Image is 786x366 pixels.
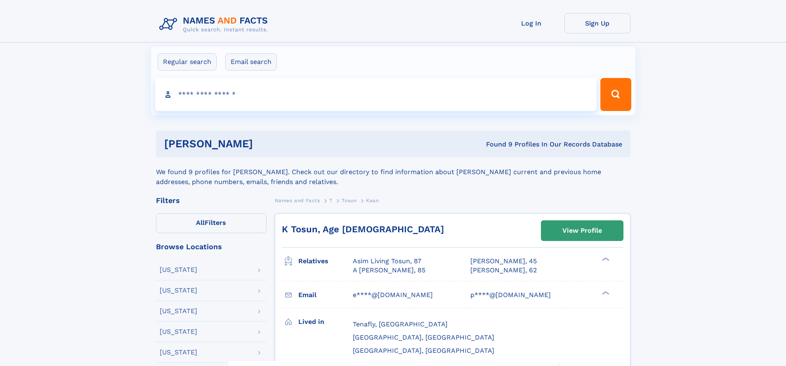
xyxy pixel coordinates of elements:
[196,219,205,227] span: All
[562,221,602,240] div: View Profile
[353,347,494,354] span: [GEOGRAPHIC_DATA], [GEOGRAPHIC_DATA]
[329,198,333,203] span: T
[353,333,494,341] span: [GEOGRAPHIC_DATA], [GEOGRAPHIC_DATA]
[156,243,267,250] div: Browse Locations
[541,221,623,241] a: View Profile
[298,315,353,329] h3: Lived in
[564,13,630,33] a: Sign Up
[225,53,277,71] label: Email search
[158,53,217,71] label: Regular search
[498,13,564,33] a: Log In
[353,320,448,328] span: Tenafly, [GEOGRAPHIC_DATA]
[156,13,275,35] img: Logo Names and Facts
[298,288,353,302] h3: Email
[160,287,197,294] div: [US_STATE]
[366,198,379,203] span: Kaan
[369,140,622,149] div: Found 9 Profiles In Our Records Database
[164,139,370,149] h1: [PERSON_NAME]
[160,349,197,356] div: [US_STATE]
[298,254,353,268] h3: Relatives
[600,290,610,295] div: ❯
[282,224,444,234] a: K Tosun, Age [DEMOGRAPHIC_DATA]
[470,266,537,275] a: [PERSON_NAME], 62
[156,213,267,233] label: Filters
[160,308,197,314] div: [US_STATE]
[155,78,597,111] input: search input
[470,257,537,266] a: [PERSON_NAME], 45
[275,195,320,205] a: Names and Facts
[342,195,356,205] a: Tosun
[342,198,356,203] span: Tosun
[353,257,421,266] a: Asim Living Tosun, 87
[156,197,267,204] div: Filters
[160,267,197,273] div: [US_STATE]
[156,157,630,187] div: We found 9 profiles for [PERSON_NAME]. Check out our directory to find information about [PERSON_...
[353,266,425,275] a: A [PERSON_NAME], 85
[160,328,197,335] div: [US_STATE]
[329,195,333,205] a: T
[600,257,610,262] div: ❯
[600,78,631,111] button: Search Button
